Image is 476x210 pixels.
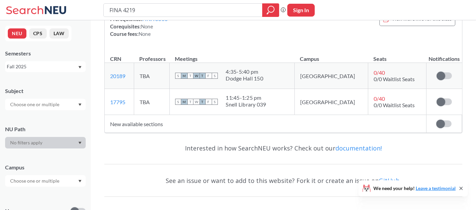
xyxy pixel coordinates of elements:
[5,50,86,57] div: Semesters
[78,142,82,144] svg: Dropdown arrow
[5,175,86,187] div: Dropdown arrow
[206,99,212,105] span: F
[29,28,47,39] button: CPS
[374,69,385,76] span: 0 / 40
[49,28,69,39] button: LAW
[212,99,218,105] span: S
[187,73,193,79] span: T
[226,101,266,108] div: Snell Library 039
[226,68,264,75] div: 4:35 - 5:40 pm
[287,4,315,17] button: Sign In
[374,102,415,108] span: 0/0 Waitlist Seats
[374,76,415,82] span: 0/0 Waitlist Seats
[200,99,206,105] span: T
[8,28,26,39] button: NEU
[5,87,86,95] div: Subject
[7,63,78,70] div: Fall 2025
[226,94,266,101] div: 11:45 - 1:25 pm
[139,31,151,37] span: None
[78,66,82,69] svg: Dropdown arrow
[368,48,426,63] th: Seats
[379,177,400,185] a: GitHub
[193,73,200,79] span: W
[426,48,462,63] th: Notifications
[262,3,279,17] div: magnifying glass
[175,99,181,105] span: S
[7,100,64,109] input: Choose one or multiple
[267,5,275,15] svg: magnifying glass
[134,48,169,63] th: Professors
[374,95,385,102] span: 0 / 40
[416,185,456,191] a: Leave a testimonial
[109,4,257,16] input: Class, professor, course number, "phrase"
[294,89,368,115] td: [GEOGRAPHIC_DATA]
[181,99,187,105] span: M
[5,164,86,171] div: Campus
[5,99,86,110] div: Dropdown arrow
[5,137,86,148] div: Dropdown arrow
[110,8,168,38] div: NUPaths: Prerequisites: Corequisites: Course fees:
[373,186,456,191] span: We need your help!
[134,63,169,89] td: TBA
[105,115,426,133] td: New available sections
[141,23,153,29] span: None
[212,73,218,79] span: S
[7,177,64,185] input: Choose one or multiple
[78,103,82,106] svg: Dropdown arrow
[110,73,125,79] a: 20189
[5,125,86,133] div: NU Path
[294,48,368,63] th: Campus
[110,55,121,63] div: CRN
[200,73,206,79] span: T
[294,63,368,89] td: [GEOGRAPHIC_DATA]
[5,61,86,72] div: Fall 2025Dropdown arrow
[175,73,181,79] span: S
[104,171,462,190] div: See an issue or want to add to this website? Fork it or create an issue on .
[187,99,193,105] span: T
[206,73,212,79] span: F
[181,73,187,79] span: M
[193,99,200,105] span: W
[335,144,382,152] a: documentation!
[110,99,125,105] a: 17795
[134,89,169,115] td: TBA
[226,75,264,82] div: Dodge Hall 150
[169,48,294,63] th: Meetings
[104,138,462,158] div: Interested in how SearchNEU works? Check out our
[78,180,82,183] svg: Dropdown arrow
